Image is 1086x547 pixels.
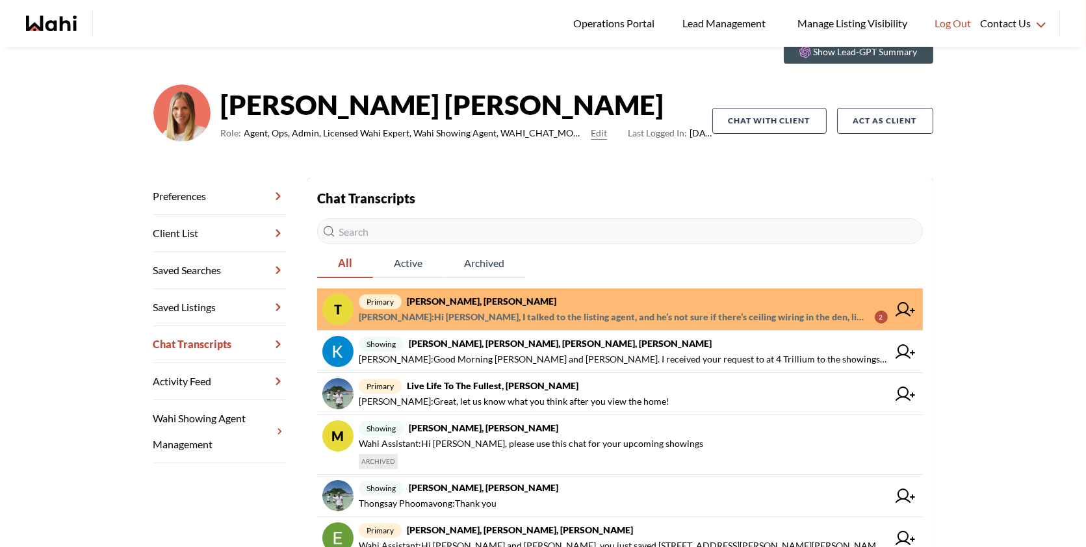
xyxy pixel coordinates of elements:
[359,337,404,351] span: showing
[322,378,354,409] img: chat avatar
[317,288,923,331] a: Tprimary[PERSON_NAME], [PERSON_NAME][PERSON_NAME]:Hi [PERSON_NAME], I talked to the listing agent...
[409,482,558,493] strong: [PERSON_NAME], [PERSON_NAME]
[359,351,888,367] span: [PERSON_NAME] : Good Morning [PERSON_NAME] and [PERSON_NAME]. I received your request to at 4 Tri...
[317,190,415,206] strong: Chat Transcripts
[837,108,933,134] button: Act as Client
[628,125,712,141] span: [DATE]
[359,394,669,409] span: [PERSON_NAME] : Great, let us know what you think after you view the home!
[322,294,354,325] div: T
[153,84,211,142] img: 0f07b375cde2b3f9.png
[407,380,578,391] strong: Live life To the fullest, [PERSON_NAME]
[359,496,497,511] span: Thongsay Phoomavong : Thank you
[682,15,770,32] span: Lead Management
[373,249,443,277] span: Active
[591,125,607,141] button: Edit
[407,524,633,535] strong: [PERSON_NAME], [PERSON_NAME], [PERSON_NAME]
[359,294,402,309] span: primary
[409,338,712,349] strong: [PERSON_NAME], [PERSON_NAME], [PERSON_NAME], [PERSON_NAME]
[317,373,923,415] a: primaryLive life To the fullest, [PERSON_NAME][PERSON_NAME]:Great, let us know what you think aft...
[317,218,923,244] input: Search
[628,127,687,138] span: Last Logged In:
[153,400,286,463] a: Wahi Showing Agent Management
[317,415,923,475] a: Mshowing[PERSON_NAME], [PERSON_NAME]Wahi Assistant:Hi [PERSON_NAME], please use this chat for you...
[153,326,286,363] a: Chat Transcripts
[322,336,354,367] img: chat avatar
[317,475,923,517] a: showing[PERSON_NAME], [PERSON_NAME]Thongsay Phoomavong:Thank you
[153,363,286,400] a: Activity Feed
[814,45,918,58] p: Show Lead-GPT Summary
[784,40,933,64] button: Show Lead-GPT Summary
[317,249,373,278] button: All
[153,289,286,326] a: Saved Listings
[153,178,286,215] a: Preferences
[359,379,402,394] span: primary
[443,249,525,277] span: Archived
[359,421,404,436] span: showing
[153,215,286,252] a: Client List
[317,331,923,373] a: showing[PERSON_NAME], [PERSON_NAME], [PERSON_NAME], [PERSON_NAME][PERSON_NAME]:Good Morning [PERS...
[244,125,586,141] span: Agent, Ops, Admin, Licensed Wahi Expert, Wahi Showing Agent, WAHI_CHAT_MODERATOR
[153,252,286,289] a: Saved Searches
[317,249,373,277] span: All
[407,296,556,307] strong: [PERSON_NAME], [PERSON_NAME]
[221,125,242,141] span: Role:
[373,249,443,278] button: Active
[935,15,971,32] span: Log Out
[875,311,888,324] div: 2
[409,422,558,433] strong: [PERSON_NAME], [PERSON_NAME]
[26,16,77,31] a: Wahi homepage
[359,309,864,325] span: [PERSON_NAME] : Hi [PERSON_NAME], I talked to the listing agent, and he’s not sure if there’s cei...
[359,454,398,469] span: ARCHIVED
[359,481,404,496] span: showing
[221,85,712,124] strong: [PERSON_NAME] [PERSON_NAME]
[794,15,911,32] span: Manage Listing Visibility
[322,480,354,511] img: chat avatar
[443,249,525,278] button: Archived
[359,523,402,538] span: primary
[359,436,703,452] span: Wahi Assistant : Hi [PERSON_NAME], please use this chat for your upcoming showings
[712,108,827,134] button: Chat with client
[573,15,659,32] span: Operations Portal
[322,420,354,452] div: M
